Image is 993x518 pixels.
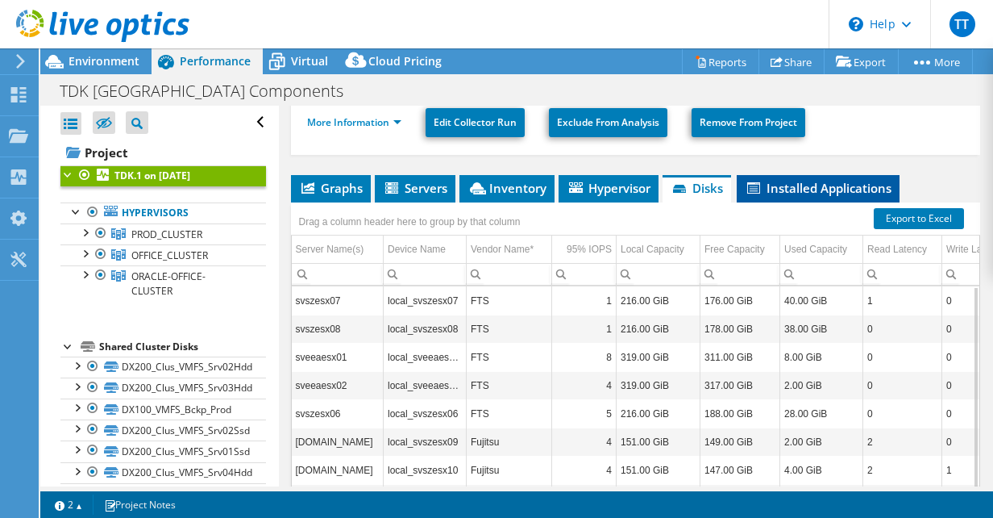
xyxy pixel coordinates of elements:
td: Column Vendor Name*, Value FTS [467,371,552,399]
span: PROD_CLUSTER [131,228,202,241]
td: Column Local Capacity, Value 216.00 GiB [617,315,700,343]
span: Performance [180,53,251,69]
div: Free Capacity [704,240,765,259]
span: ORACLE-OFFICE-CLUSTER [131,269,206,298]
a: Edit Collector Run [426,108,525,137]
td: Column 95% IOPS, Value 4 [552,371,617,399]
a: DX200_Clus_VMFS_Srv01Ssd [60,441,266,462]
a: Remove From Project [692,108,805,137]
td: Column Used Capacity, Value 8.00 GiB [780,343,863,371]
td: Column Vendor Name*, Value Fujitsu [467,456,552,484]
td: Column Device Name, Filter cell [384,263,467,285]
td: Column Used Capacity, Value 2.00 GiB [780,428,863,456]
span: Virtual [291,53,328,69]
b: TDK.1 on [DATE] [114,169,190,182]
div: Read Latency [867,240,927,259]
td: Column Free Capacity, Value 178.00 GiB [700,315,780,343]
td: Column 95% IOPS, Filter cell [552,263,617,285]
td: Column Server Name(s), Value svszesx05 [292,484,384,512]
a: DX200_Clus_VMFS_Srv02Hdd [60,357,266,378]
span: Inventory [467,180,546,196]
span: Environment [69,53,139,69]
a: DX200_Clus_VMFS_Srv03Hdd [60,378,266,399]
span: Hypervisor [567,180,650,196]
td: Column Vendor Name*, Value Fujitsu [467,428,552,456]
td: Column Used Capacity, Value 4.00 GiB [780,456,863,484]
a: TDK.1 on [DATE] [60,165,266,186]
td: Column Device Name, Value local_0_svszesx05 [384,484,467,512]
td: Column Free Capacity, Value 30.00 GiB [700,484,780,512]
td: Column 95% IOPS, Value 8 [552,343,617,371]
td: Free Capacity Column [700,236,780,264]
td: Column Server Name(s), Value sveeaesx02 [292,371,384,399]
td: Column Read Latency, Value 2 [863,456,942,484]
td: Column Server Name(s), Filter cell [292,263,384,285]
td: Column Device Name, Value local_svszesx10 [384,456,467,484]
td: Column Free Capacity, Value 311.00 GiB [700,343,780,371]
td: Column Local Capacity, Value 57.00 GiB [617,484,700,512]
div: Shared Cluster Disks [99,337,266,357]
td: Local Capacity Column [617,236,700,264]
td: Column Server Name(s), Value sveeaesx01 [292,343,384,371]
td: Column Free Capacity, Value 176.00 GiB [700,286,780,315]
a: Project Notes [93,495,187,515]
td: Read Latency Column [863,236,942,264]
a: Share [758,49,825,74]
a: DX200_Clus_VMFS_Srv05Hdd [60,483,266,504]
a: Hypervisors [60,203,266,223]
td: Column Device Name, Value local_svszesx07 [384,286,467,315]
span: Graphs [299,180,363,196]
div: Used Capacity [784,240,847,259]
a: More Information [307,115,401,129]
div: Device Name [388,240,446,259]
td: Column Device Name, Value local_sveeaesx02 [384,371,467,399]
td: Column 95% IOPS, Value 5 [552,399,617,428]
td: Column Device Name, Value local_svszesx08 [384,315,467,343]
span: OFFICE_CLUSTER [131,249,208,262]
td: Column Local Capacity, Value 151.00 GiB [617,456,700,484]
td: Column Local Capacity, Filter cell [617,263,700,285]
td: Column Read Latency, Value 1 [863,286,942,315]
div: Local Capacity [621,240,684,259]
td: Column 95% IOPS, Value 1 [552,315,617,343]
td: Column Local Capacity, Value 319.00 GiB [617,371,700,399]
a: More [898,49,973,74]
td: Column Local Capacity, Value 319.00 GiB [617,343,700,371]
div: Server Name(s) [296,240,364,259]
a: Exclude From Analysis [549,108,667,137]
td: Column Vendor Name*, Value FTS [467,399,552,428]
td: Column Read Latency, Value 0 [863,343,942,371]
td: Column Read Latency, Filter cell [863,263,942,285]
td: Column Server Name(s), Value svszesx07 [292,286,384,315]
td: Device Name Column [384,236,467,264]
td: Column Free Capacity, Value 147.00 GiB [700,456,780,484]
td: Column Used Capacity, Value 28.00 GiB [780,399,863,428]
a: DX200_Clus_VMFS_Srv04Hdd [60,462,266,483]
td: Column Read Latency, Value 0 [863,399,942,428]
td: Server Name(s) Column [292,236,384,264]
td: Column Used Capacity, Value 27.00 GiB [780,484,863,512]
td: Column Device Name, Value local_sveeaesx01 [384,343,467,371]
td: Column Read Latency, Value 2 [863,428,942,456]
td: Column Read Latency, Value 0 [863,371,942,399]
div: 95% IOPS [567,240,612,259]
td: Column Device Name, Value local_svszesx06 [384,399,467,428]
td: Column Read Latency, Value 0 [863,315,942,343]
div: Vendor Name* [471,240,534,259]
a: Reports [682,49,759,74]
span: Installed Applications [745,180,891,196]
a: Export [824,49,899,74]
td: Column Vendor Name*, Filter cell [467,263,552,285]
td: Column Local Capacity, Value 216.00 GiB [617,286,700,315]
td: Column Vendor Name*, Value FTS [467,315,552,343]
td: Column Server Name(s), Value svszesx06 [292,399,384,428]
td: Used Capacity Column [780,236,863,264]
td: Column Used Capacity, Value 38.00 GiB [780,315,863,343]
a: Export to Excel [874,208,964,229]
td: 95% IOPS Column [552,236,617,264]
td: Column 95% IOPS, Value 4 [552,456,617,484]
td: Column Server Name(s), Value svszesx08 [292,315,384,343]
span: TT [949,11,975,37]
a: 2 [44,495,93,515]
svg: \n [849,17,863,31]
